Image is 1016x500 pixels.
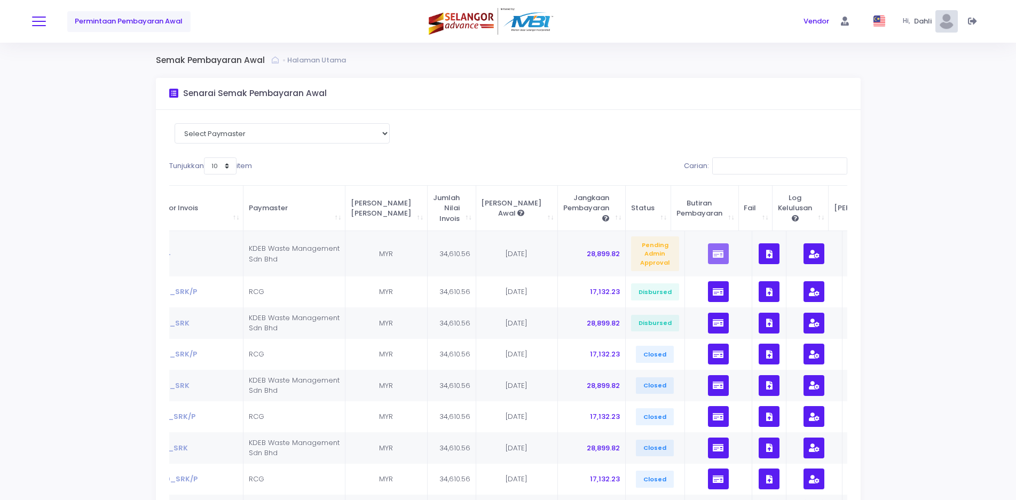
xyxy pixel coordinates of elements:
[183,89,327,99] h3: Senarai Semak Pembayaran Awal
[587,380,620,391] span: 28,899.82
[626,186,671,232] th: Status : activate to sort column ascending
[249,287,264,297] span: RCG
[147,313,197,333] button: 2123_SRK
[249,349,264,359] span: RCG
[804,281,824,302] button: Klik Lihat Log Kelulusan
[708,344,729,364] button: Klik Lihat Senarai Pembayaran
[636,346,674,363] span: Closed
[439,380,470,391] span: 34,610.56
[476,370,558,401] td: [DATE]
[842,370,924,401] td: [DATE] 10:24:11
[587,318,620,328] span: 28,899.82
[147,407,203,427] button: 2121_SRK/P
[842,339,924,370] td: [DATE] 13:25:46
[842,432,924,464] td: [DATE] 18:13:20
[671,186,739,232] th: Butiran Pembayaran : activate to sort column ascending
[249,411,264,422] span: RCG
[243,186,345,232] th: Paymaster: activate to sort column ascending
[708,375,729,396] button: Klik Lihat Senarai Pembayaran
[249,243,340,264] span: KDEB Waste Management Sdn Bhd
[590,411,620,422] span: 17,132.23
[476,339,558,370] td: [DATE]
[708,313,729,334] button: Klik Lihat Senarai Pembayaran
[759,406,779,427] button: Klik untuk Lihat Dokumen, Muat Naik, Muat turun, dan Padam Dokumen
[428,186,476,232] th: Jumlah Nilai Invois : activate to sort column ascending
[558,186,626,232] th: Jangkaan Pembayaran <span data-skin="dark" data-toggle="kt-tooltip" data-placement="bottom" title...
[147,375,197,395] button: 2122_SRK
[249,438,340,458] span: KDEB Waste Management Sdn Bhd
[631,315,679,332] span: Disbursed
[147,469,205,489] button: 2120_SRK/P
[476,307,558,339] td: [DATE]
[345,307,428,339] td: MYR
[67,11,191,32] a: Permintaan Pembayaran Awal
[439,249,470,259] span: 34,610.56
[759,438,779,458] button: Klik untuk Lihat Dokumen, Muat Naik, Muat turun, dan Padam Dokumen
[804,243,824,264] button: Klik Lihat Log Kelulusan
[759,344,779,364] button: Klik untuk Lihat Dokumen, Muat Naik, Muat turun, dan Padam Dokumen
[587,249,620,259] span: 28,899.82
[345,464,428,495] td: MYR
[439,474,470,484] span: 34,610.56
[759,469,779,489] button: Klik untuk Lihat Dokumen, Muat Naik, Muat turun, dan Padam Dokumen
[249,313,340,334] span: KDEB Waste Management Sdn Bhd
[914,16,935,27] span: Dahli
[804,469,824,489] button: Klik Lihat Log Kelulusan
[439,349,470,359] span: 34,610.56
[759,281,779,302] button: Klik untuk Lihat Dokumen, Muat Naik, Muat turun, dan Padam Dokumen
[804,438,824,458] button: Klik Lihat Log Kelulusan
[439,443,470,453] span: 34,610.56
[712,157,847,174] input: Carian:
[739,186,773,232] th: Fail : activate to sort column ascending
[439,411,470,422] span: 34,610.56
[636,440,674,457] span: Closed
[476,231,558,276] td: [DATE]
[842,401,924,433] td: [DATE] 12:06:52
[345,370,428,401] td: MYR
[169,157,252,174] label: Tunjukkan item
[147,438,195,458] button: 2121_SRK
[590,287,620,297] span: 17,132.23
[636,408,674,425] span: Closed
[147,344,204,364] button: 2122_SRK/P
[345,276,428,308] td: MYR
[476,401,558,433] td: [DATE]
[142,186,244,232] th: Nombor Invois : activate to sort column ascending
[587,443,620,453] span: 28,899.82
[903,17,914,26] span: Hi,
[759,313,779,334] button: Klik untuk Lihat Dokumen, Muat Naik, Muat turun, dan Padam Dokumen
[708,281,729,302] button: Klik Lihat Senarai Pembayaran
[249,375,340,396] span: KDEB Waste Management Sdn Bhd
[842,307,924,339] td: [DATE] 16:19:04
[804,406,824,427] button: Klik Lihat Log Kelulusan
[345,339,428,370] td: MYR
[590,349,620,359] span: 17,132.23
[476,432,558,464] td: [DATE]
[842,231,924,276] td: [DATE] 17:29:06
[631,236,679,271] span: Pending Admin Approval
[708,469,729,489] button: Klik Lihat Senarai Pembayaran
[636,471,674,488] span: Closed
[804,344,824,364] button: Klik Lihat Log Kelulusan
[75,16,183,27] span: Permintaan Pembayaran Awal
[476,186,558,232] th: Tarikh Pembayaran Awal <span data-skin="dark" data-toggle="kt-tooltip" data-placement="bottom" ti...
[636,377,674,394] span: Closed
[935,10,958,33] img: Pic
[249,474,264,484] span: RCG
[345,186,428,232] th: Mata Wang : activate to sort column ascending
[429,8,556,35] img: Logo
[804,16,829,27] span: Vendor
[476,276,558,308] td: [DATE]
[842,464,924,495] td: [DATE] 10:53:18
[287,55,349,66] a: Halaman Utama
[156,55,272,66] h3: Semak Pembayaran Awal
[631,283,679,300] span: Disbursed
[773,186,829,232] th: Log Kelulusan <span data-skin="dark" data-toggle="kt-tooltip" data-placement="bottom" title="" da...
[590,474,620,484] span: 17,132.23
[147,282,204,302] button: 2123_SRK/P
[476,464,558,495] td: [DATE]
[204,157,237,174] select: Tunjukkanitem
[345,231,428,276] td: MYR
[345,401,428,433] td: MYR
[829,186,910,232] th: Tarikh Permintaan : activate to sort column ascending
